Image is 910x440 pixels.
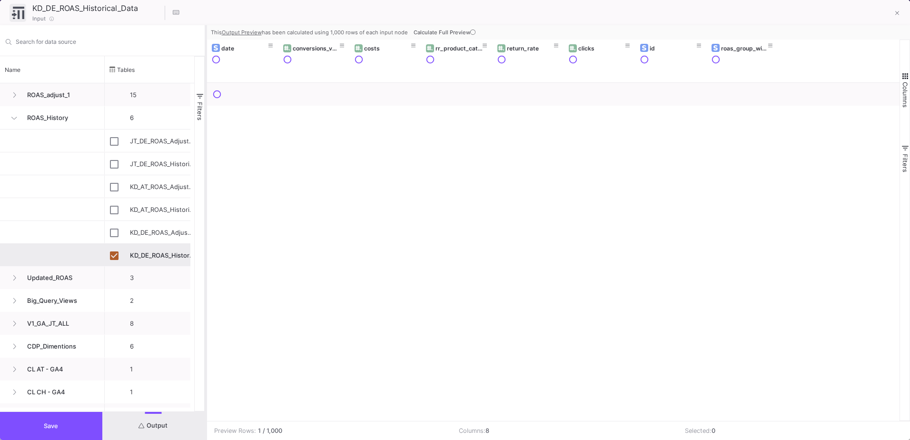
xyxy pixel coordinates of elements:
[21,107,99,129] span: ROAS_History
[211,29,410,36] div: This has been calculated using 1,000 rows of each input node
[130,221,195,244] div: KD_DE_ROAS_Adjust_History
[130,404,195,426] p: 1
[650,45,697,52] div: id
[21,335,99,358] span: CDP_Dimentions
[435,45,483,52] div: rr_product_category
[12,7,24,19] img: input-ui.svg
[901,154,909,172] span: Filters
[412,25,479,40] button: Calculate Full Preview
[263,426,282,435] b: / 1,000
[130,153,195,175] div: JT_DE_ROAS_Historical_Data
[712,427,715,434] b: 0
[117,66,135,73] span: Tables
[105,198,657,220] div: Press SPACE to select this row.
[214,426,256,435] div: Preview Rows:
[293,45,340,52] div: conversions_value
[130,381,195,403] p: 1
[130,358,195,380] p: 1
[196,102,204,120] span: Filters
[130,176,195,198] div: KD_AT_ROAS_Adjust_Data
[578,45,625,52] div: clicks
[221,45,268,52] div: date
[5,66,20,73] span: Name
[167,3,186,22] button: Hotkeys List
[21,267,99,289] span: Updated_ROAS
[130,267,195,289] p: 3
[130,199,195,221] div: KD_AT_ROAS_Historical_Data
[507,45,554,52] div: return_rate
[721,45,768,52] div: roas_group_with_ekd
[32,15,46,22] span: Input
[21,381,99,403] span: CL CH - GA4
[364,45,411,52] div: costs
[21,404,99,426] span: CL DE - GA4
[130,244,195,267] div: KD_DE_ROAS_Historical_Data
[21,290,99,312] span: Big_Query_Views
[21,358,99,380] span: CL AT - GA4
[130,107,195,129] p: 6
[130,312,195,335] p: 8
[130,335,195,358] p: 6
[44,422,58,430] span: Save
[105,243,657,266] div: Press SPACE to deselect this row.
[452,421,678,440] td: Columns:
[678,421,904,440] td: Selected:
[16,38,199,45] input: Search for name, tables, ...
[105,129,657,152] div: Press SPACE to select this row.
[485,427,489,434] b: 8
[21,84,99,106] span: ROAS_adjust_1
[901,82,909,108] span: Columns
[30,2,163,14] input: Node Title...
[222,29,262,36] u: Output Preview
[130,84,195,106] p: 15
[414,29,477,36] span: Calculate Full Preview
[130,130,195,152] div: JT_DE_ROAS_Adjust_Data
[258,426,261,435] b: 1
[138,422,168,429] span: Output
[130,290,195,312] p: 2
[21,312,99,335] span: V1_GA_JT_ALL
[102,412,205,440] button: Output
[105,152,657,175] div: Press SPACE to select this row.
[105,220,657,243] div: Press SPACE to select this row.
[105,175,657,198] div: Press SPACE to select this row.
